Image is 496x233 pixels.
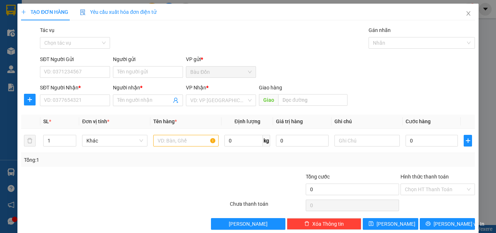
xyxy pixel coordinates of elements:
[82,118,109,124] span: Đơn vị tính
[369,221,374,227] span: save
[80,9,86,15] img: icon
[113,84,183,92] div: Người nhận
[419,218,475,230] button: printer[PERSON_NAME] và In
[433,220,484,228] span: [PERSON_NAME] và In
[40,84,110,92] div: SĐT Người Nhận
[173,97,179,103] span: user-add
[24,135,36,146] button: delete
[259,85,282,91] span: Giao hàng
[306,174,330,180] span: Tổng cước
[24,97,35,103] span: plus
[278,94,347,106] input: Dọc đường
[334,135,400,146] input: Ghi Chú
[86,135,143,146] span: Khác
[24,156,192,164] div: Tổng: 1
[276,135,328,146] input: 0
[401,174,449,180] label: Hình thức thanh toán
[458,4,479,24] button: Close
[80,9,156,15] span: Yêu cầu xuất hóa đơn điện tử
[186,55,256,63] div: VP gửi
[21,9,26,15] span: plus
[153,118,177,124] span: Tên hàng
[465,11,471,16] span: close
[186,85,206,91] span: VP Nhận
[211,218,285,230] button: [PERSON_NAME]
[263,135,270,146] span: kg
[332,115,403,129] th: Ghi chú
[287,218,361,230] button: deleteXóa Thông tin
[40,27,54,33] label: Tác vụ
[24,94,36,105] button: plus
[234,118,260,124] span: Định lượng
[229,220,268,228] span: [PERSON_NAME]
[276,118,303,124] span: Giá trị hàng
[190,67,252,77] span: Bàu Đồn
[406,118,431,124] span: Cước hàng
[464,138,472,144] span: plus
[369,27,391,33] label: Gán nhãn
[113,55,183,63] div: Người gửi
[425,221,430,227] span: printer
[43,118,49,124] span: SL
[464,135,472,146] button: plus
[377,220,415,228] span: [PERSON_NAME]
[259,94,278,106] span: Giao
[153,135,219,146] input: VD: Bàn, Ghế
[363,218,418,230] button: save[PERSON_NAME]
[229,200,305,213] div: Chưa thanh toán
[21,9,68,15] span: TẠO ĐƠN HÀNG
[40,55,110,63] div: SĐT Người Gửi
[304,221,309,227] span: delete
[312,220,344,228] span: Xóa Thông tin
